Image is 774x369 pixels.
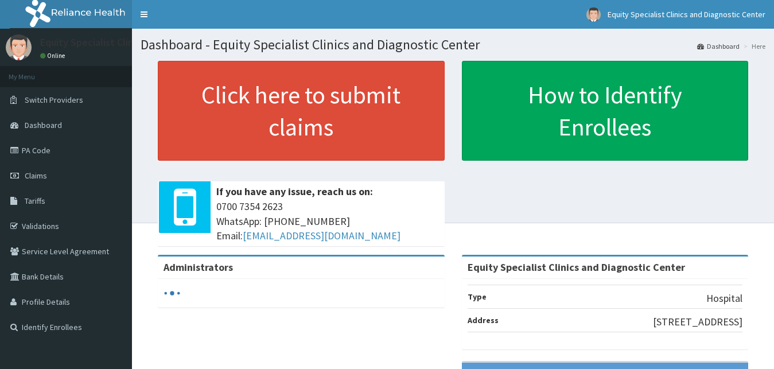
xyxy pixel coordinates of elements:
[216,185,373,198] b: If you have any issue, reach us on:
[462,61,749,161] a: How to Identify Enrollees
[706,291,742,306] p: Hospital
[6,34,32,60] img: User Image
[653,314,742,329] p: [STREET_ADDRESS]
[741,41,765,51] li: Here
[468,315,499,325] b: Address
[608,9,765,20] span: Equity Specialist Clinics and Diagnostic Center
[468,261,685,274] strong: Equity Specialist Clinics and Diagnostic Center
[158,61,445,161] a: Click here to submit claims
[164,285,181,302] svg: audio-loading
[468,292,487,302] b: Type
[25,120,62,130] span: Dashboard
[25,196,45,206] span: Tariffs
[40,52,68,60] a: Online
[40,37,248,48] p: Equity Specialist Clinics and Diagnostic Center
[25,170,47,181] span: Claims
[164,261,233,274] b: Administrators
[25,95,83,105] span: Switch Providers
[586,7,601,22] img: User Image
[243,229,400,242] a: [EMAIL_ADDRESS][DOMAIN_NAME]
[216,199,439,243] span: 0700 7354 2623 WhatsApp: [PHONE_NUMBER] Email:
[697,41,740,51] a: Dashboard
[141,37,765,52] h1: Dashboard - Equity Specialist Clinics and Diagnostic Center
